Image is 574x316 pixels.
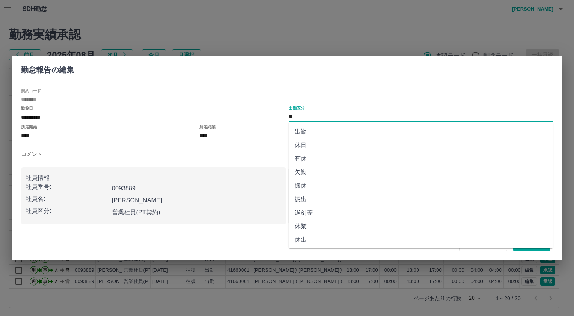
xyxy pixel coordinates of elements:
label: 所定開始 [21,124,37,129]
p: 社員名: [26,194,109,203]
li: 欠勤 [289,166,553,179]
b: 営業社員(PT契約) [112,209,160,215]
li: 振休 [289,179,553,193]
label: 所定終業 [199,124,215,129]
li: 休日 [289,138,553,152]
li: 出勤 [289,125,553,138]
h2: 勤怠報告の編集 [12,56,83,81]
p: 社員情報 [26,173,282,182]
p: 社員番号: [26,182,109,191]
li: 振出 [289,193,553,206]
label: 出勤区分 [289,105,304,111]
li: 休出 [289,233,553,247]
li: 休業 [289,220,553,233]
label: 契約コード [21,88,41,94]
p: 社員区分: [26,206,109,215]
b: 0093889 [112,185,136,191]
b: [PERSON_NAME] [112,197,162,203]
li: 育介休 [289,247,553,260]
li: 遅刻等 [289,206,553,220]
li: 有休 [289,152,553,166]
label: 勤務日 [21,105,33,111]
